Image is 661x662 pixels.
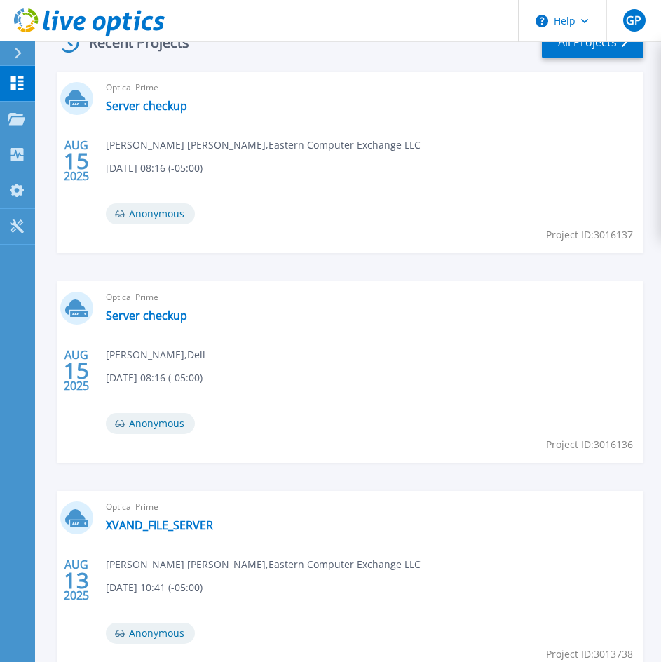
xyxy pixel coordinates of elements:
[106,580,203,595] span: [DATE] 10:41 (-05:00)
[106,370,203,386] span: [DATE] 08:16 (-05:00)
[546,647,633,662] span: Project ID: 3013738
[106,499,635,515] span: Optical Prime
[106,290,635,305] span: Optical Prime
[63,135,90,187] div: AUG 2025
[106,161,203,176] span: [DATE] 08:16 (-05:00)
[106,518,213,532] a: XVAND_FILE_SERVER
[106,309,187,323] a: Server checkup
[64,155,89,167] span: 15
[64,574,89,586] span: 13
[542,27,643,58] a: All Projects
[106,137,421,153] span: [PERSON_NAME] [PERSON_NAME] , Eastern Computer Exchange LLC
[546,227,633,243] span: Project ID: 3016137
[106,99,187,113] a: Server checkup
[63,345,90,396] div: AUG 2025
[106,623,195,644] span: Anonymous
[626,15,641,26] span: GP
[106,203,195,224] span: Anonymous
[63,555,90,606] div: AUG 2025
[546,437,633,452] span: Project ID: 3016136
[106,413,195,434] span: Anonymous
[54,25,208,60] div: Recent Projects
[106,80,635,95] span: Optical Prime
[106,557,421,572] span: [PERSON_NAME] [PERSON_NAME] , Eastern Computer Exchange LLC
[106,347,205,363] span: [PERSON_NAME] , Dell
[64,365,89,377] span: 15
